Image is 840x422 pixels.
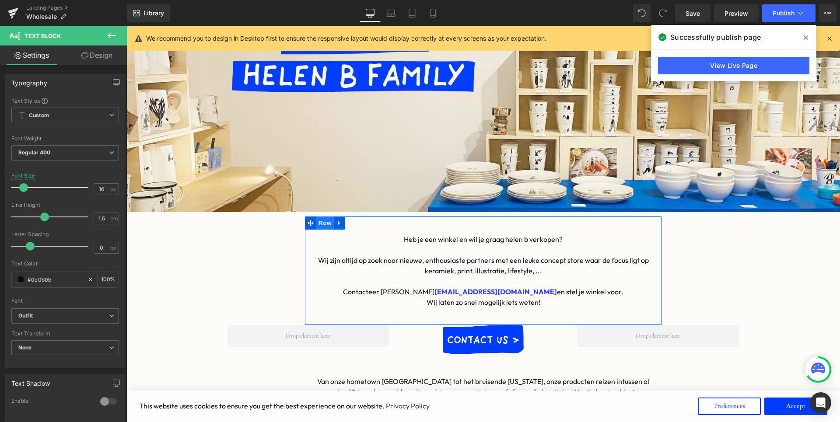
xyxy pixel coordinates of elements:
p: Wij zijn altijd op zoek naar nieuwe, enthousiaste partners met een leuke concept store waar de fo... [185,229,529,250]
span: px [110,186,118,192]
button: More [819,4,836,22]
a: View Live Page [658,57,809,74]
div: Text Transform [11,331,119,337]
a: New Library [127,4,170,22]
button: Redo [654,4,672,22]
button: Preferences [571,371,634,389]
div: Line Height [11,202,119,208]
button: Undo [633,4,651,22]
span: Save [686,9,700,18]
a: Landing Pages [26,4,127,11]
a: Laptop [381,4,402,22]
div: Enable [11,398,91,407]
p: Contacteer [PERSON_NAME] en stel je winkel voor. Wij laten zo snel mogelijk iets weten! [185,260,529,281]
span: Preview [724,9,748,18]
a: Mobile [423,4,444,22]
a: Expand / Collapse [207,190,219,203]
a: Design [65,45,129,65]
div: Font Size [11,173,35,179]
button: Accept [638,371,701,389]
div: Text Color [11,261,119,267]
span: em [110,216,118,221]
a: Tablet [402,4,423,22]
b: None [18,344,32,351]
div: Font Weight [11,136,119,142]
a: Privacy Policy (opens in a new tab) [258,373,304,387]
b: Custom [29,112,49,119]
div: Letter Spacing [11,231,119,237]
p: We recommend you to design in Desktop first to ensure the responsive layout would display correct... [146,34,546,43]
span: Row [190,190,207,203]
div: % [98,272,119,287]
div: Text Shadow [11,375,50,387]
span: Wholesale [26,13,57,20]
div: Font [11,298,119,304]
span: This website uses cookies to ensure you get the best experience on our website. [13,375,258,384]
input: Color [28,275,84,284]
button: Publish [762,4,815,22]
p: Heb je een winkel en wil je graag helen b verkopen? [185,208,529,218]
div: Text Styles [11,97,119,104]
a: Desktop [360,4,381,22]
span: px [110,245,118,251]
span: Successfully publish page [670,32,761,42]
div: Typography [11,74,47,87]
div: Open Intercom Messenger [810,392,831,413]
span: Library [143,9,164,17]
b: Regular 400 [18,149,51,156]
p: Van onze hometown [GEOGRAPHIC_DATA] tot het bruisende [US_STATE], onze producten reizen intussen ... [185,350,529,381]
span: Text Block [24,32,61,39]
a: Preview [714,4,759,22]
i: Outfit [18,312,33,320]
span: Publish [773,10,794,17]
a: [EMAIL_ADDRESS][DOMAIN_NAME] [308,261,430,270]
